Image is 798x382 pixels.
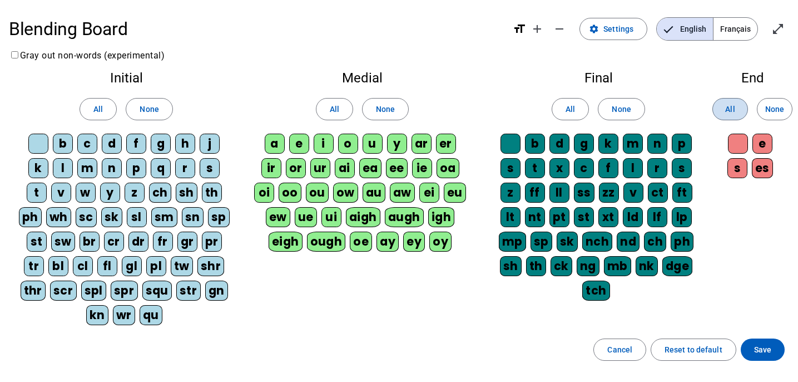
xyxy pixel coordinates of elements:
[261,158,281,178] div: ir
[175,134,195,154] div: h
[636,256,658,276] div: nk
[100,183,120,203] div: y
[727,158,747,178] div: s
[500,207,521,227] div: lt
[623,158,643,178] div: l
[500,183,521,203] div: z
[177,232,197,252] div: gr
[175,158,195,178] div: r
[140,305,162,325] div: qu
[647,207,667,227] div: lf
[549,134,569,154] div: d
[647,158,667,178] div: r
[102,158,122,178] div: n
[200,134,220,154] div: j
[428,207,455,227] div: igh
[200,158,220,178] div: s
[151,134,171,154] div: g
[363,134,383,154] div: u
[197,256,225,276] div: shr
[599,183,619,203] div: zz
[125,183,145,203] div: z
[21,281,46,301] div: thr
[111,281,138,301] div: spr
[771,22,785,36] mat-icon: open_in_full
[713,18,757,40] span: Français
[346,207,380,227] div: aigh
[77,134,97,154] div: c
[665,343,722,356] span: Reset to default
[741,339,785,361] button: Save
[387,134,407,154] div: y
[50,281,77,301] div: scr
[252,71,472,85] h2: Medial
[307,232,346,252] div: ough
[549,207,569,227] div: pt
[579,18,647,40] button: Settings
[376,102,395,116] span: None
[126,158,146,178] div: p
[113,305,135,325] div: wr
[725,102,735,116] span: All
[436,134,456,154] div: er
[531,232,552,252] div: sp
[80,232,100,252] div: br
[51,232,75,252] div: sw
[171,256,193,276] div: tw
[525,158,545,178] div: t
[385,207,424,227] div: augh
[767,18,789,40] button: Enter full screen
[419,183,439,203] div: ei
[386,158,408,178] div: ee
[321,207,341,227] div: ui
[77,158,97,178] div: m
[93,102,103,116] span: All
[376,232,399,252] div: ay
[437,158,459,178] div: oa
[316,98,353,120] button: All
[500,158,521,178] div: s
[140,102,158,116] span: None
[525,134,545,154] div: b
[335,158,355,178] div: ai
[525,207,545,227] div: nt
[531,22,544,36] mat-icon: add
[552,98,589,120] button: All
[577,256,599,276] div: ng
[48,256,68,276] div: bl
[73,256,93,276] div: cl
[126,134,146,154] div: f
[574,134,594,154] div: g
[672,158,692,178] div: s
[725,71,780,85] h2: End
[752,134,772,154] div: e
[549,183,569,203] div: ll
[104,232,124,252] div: cr
[146,256,166,276] div: pl
[549,158,569,178] div: x
[598,158,618,178] div: f
[548,18,571,40] button: Decrease font size
[526,18,548,40] button: Increase font size
[208,207,230,227] div: sp
[27,183,47,203] div: t
[102,134,122,154] div: d
[269,232,303,252] div: eigh
[306,183,329,203] div: ou
[656,17,758,41] mat-button-toggle-group: Language selection
[182,207,204,227] div: sn
[101,207,122,227] div: sk
[574,158,594,178] div: c
[205,281,228,301] div: gn
[18,71,235,85] h2: Initial
[333,183,358,203] div: ow
[598,98,645,120] button: None
[254,183,274,203] div: oi
[76,207,97,227] div: sc
[176,183,197,203] div: sh
[338,134,358,154] div: o
[289,134,309,154] div: e
[513,22,526,36] mat-icon: format_size
[153,232,173,252] div: fr
[765,102,784,116] span: None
